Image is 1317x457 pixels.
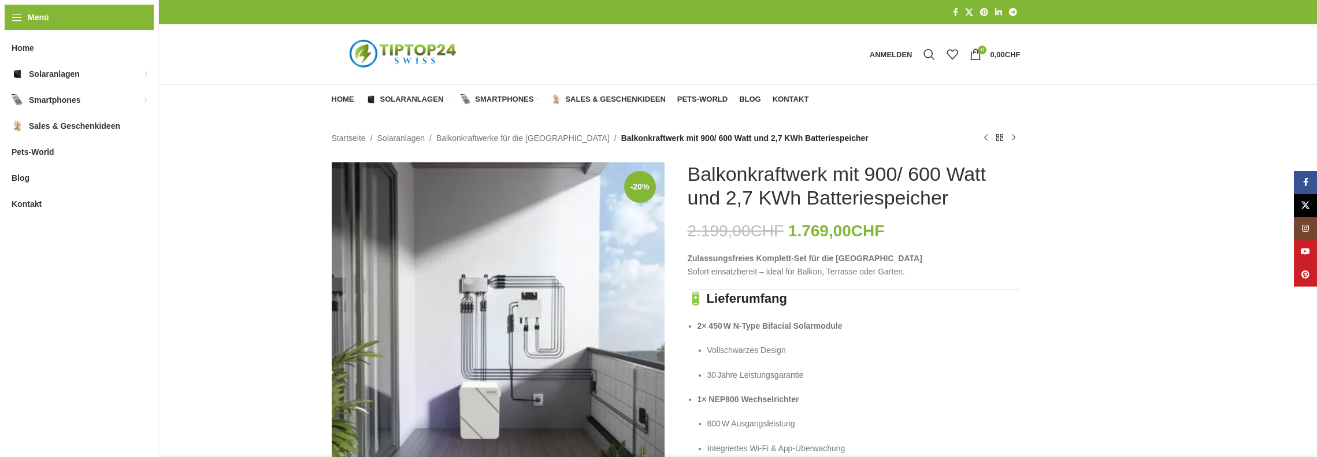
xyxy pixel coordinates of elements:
[992,5,1006,20] a: LinkedIn Social Link
[1294,171,1317,194] a: Facebook Social Link
[978,46,986,54] span: 0
[962,5,977,20] a: X Social Link
[12,120,23,132] img: Sales & Geschenkideen
[788,222,885,240] bdi: 1.769,00
[12,142,54,162] span: Pets-World
[688,254,922,263] strong: Zulassungsfreies Komplett‑Set für die [GEOGRAPHIC_DATA]
[941,43,964,66] div: Meine Wunschliste
[551,94,561,105] img: Sales & Geschenkideen
[773,95,809,104] span: Kontakt
[1294,240,1317,263] a: YouTube Social Link
[707,417,1021,430] p: 600 W Ausgangsleistung
[1294,263,1317,287] a: Pinterest Social Link
[707,369,1021,381] p: 30 Jahre Leistungsgarantie
[12,68,23,80] img: Solaranlagen
[1007,131,1021,145] a: Nächstes Produkt
[475,95,533,104] span: Smartphones
[565,95,665,104] span: Sales & Geschenkideen
[870,51,912,58] span: Anmelden
[964,43,1026,66] a: 0 0,00CHF
[688,290,1021,308] h3: 🔋 Lieferumfang
[461,94,471,105] img: Smartphones
[12,168,29,188] span: Blog
[864,43,918,66] a: Anmelden
[380,95,444,104] span: Solaranlagen
[29,64,80,84] span: Solaranlagen
[332,95,354,104] span: Home
[461,88,539,111] a: Smartphones
[677,88,728,111] a: Pets-World
[698,395,799,404] strong: 1× NEP800 Wechselrichter
[851,222,885,240] span: CHF
[332,132,366,144] a: Startseite
[688,222,784,240] bdi: 2.199,00
[688,162,1021,210] h1: Balkonkraftwerk mit 900/ 600 Watt und 2,7 KWh Batteriespeicher
[621,132,869,144] span: Balkonkraftwerk mit 900/ 600 Watt und 2,7 KWh Batteriespeicher
[979,131,993,145] a: Vorheriges Produkt
[677,95,728,104] span: Pets-World
[707,442,1021,455] p: Integriertes Wi‑Fi & App‑Überwachung
[707,344,1021,356] p: Vollschwarzes Design
[366,94,376,105] img: Solaranlagen
[949,5,962,20] a: Facebook Social Link
[977,5,992,20] a: Pinterest Social Link
[12,38,34,58] span: Home
[1005,50,1021,59] span: CHF
[12,94,23,106] img: Smartphones
[751,222,784,240] span: CHF
[1294,194,1317,217] a: X Social Link
[739,88,761,111] a: Blog
[332,49,476,58] a: Logo der Website
[773,88,809,111] a: Kontakt
[990,50,1020,59] bdi: 0,00
[332,132,869,144] nav: Breadcrumb
[29,90,80,110] span: Smartphones
[1294,217,1317,240] a: Instagram Social Link
[624,171,656,203] span: -20%
[739,95,761,104] span: Blog
[436,132,610,144] a: Balkonkraftwerke für die [GEOGRAPHIC_DATA]
[12,194,42,214] span: Kontakt
[918,43,941,66] a: Suche
[1006,5,1021,20] a: Telegram Social Link
[326,88,815,111] div: Hauptnavigation
[332,88,354,111] a: Home
[28,11,49,24] span: Menü
[551,88,665,111] a: Sales & Geschenkideen
[688,252,1021,278] p: Sofort einsatzbereit – ideal für Balkon, Terrasse oder Garten.
[29,116,120,136] span: Sales & Geschenkideen
[366,88,450,111] a: Solaranlagen
[698,321,843,330] strong: 2× 450 W N‑Type Bifacial Solarmodule
[377,132,425,144] a: Solaranlagen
